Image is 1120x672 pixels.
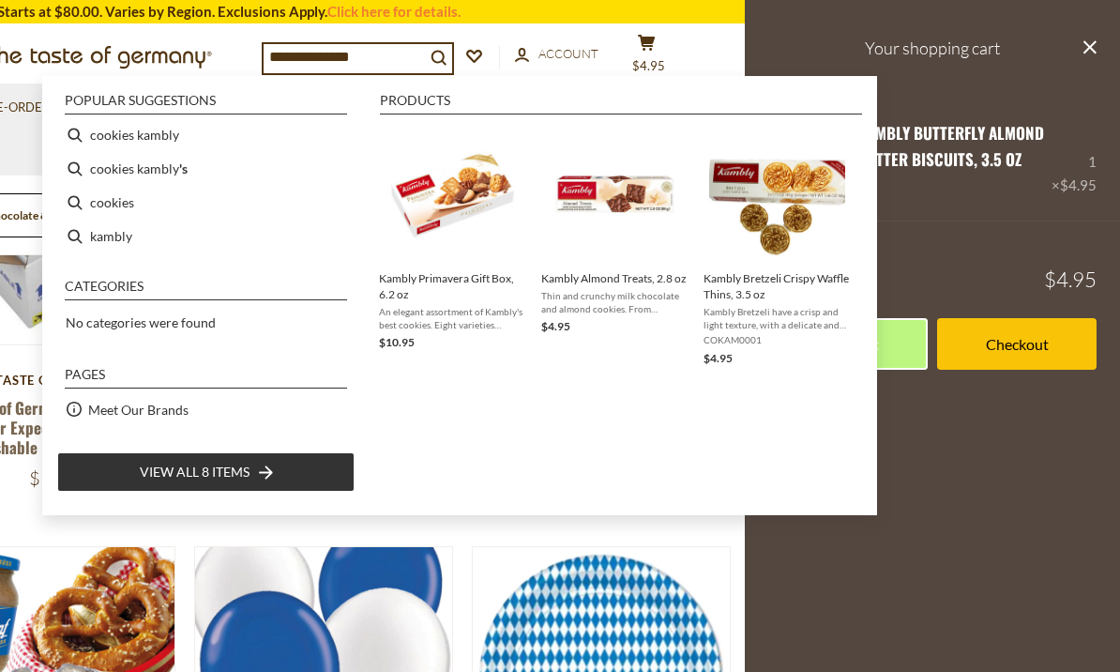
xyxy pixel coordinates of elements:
li: kambly [57,220,355,253]
li: Pages [65,368,347,389]
li: Products [380,94,862,115]
div: Instant Search Results [42,76,877,515]
span: $10.95 [379,335,415,349]
li: Kambly Almond Treats, 2.8 oz [534,118,696,375]
li: cookies kambly's [57,152,355,186]
b: 's [179,158,188,179]
span: Kambly Primavera Gift Box, 6.2 oz [379,270,526,302]
a: Kambly Butterfly Almond Butter Biscuits, 3.5 oz [857,121,1044,171]
a: Meet Our Brands [88,399,189,420]
a: Checkout [937,318,1097,370]
li: Kambly Primavera Gift Box, 6.2 oz [371,118,534,375]
span: An elegant assortment of Kambly's best cookies. Eight varieties included. Perfect for holiday gif... [379,305,526,331]
li: Categories [65,280,347,300]
span: $4.95 [1044,269,1097,290]
li: cookies kambly [57,118,355,152]
span: $4.95 [704,351,733,365]
span: $4.95 [632,58,665,73]
span: No categories were found [66,314,216,330]
li: cookies [57,186,355,220]
a: Kambly Primavera Gift Box, 6.2 ozAn elegant assortment of Kambly's best cookies. Eight varieties ... [379,126,526,368]
a: Account [515,44,598,65]
span: Kambly Bretzeli Crispy Waffle Thins, 3.5 oz [704,270,851,302]
button: $4.95 [618,34,674,81]
a: Kambly Bretzeli Crispy Waffle Thins, 3.5 ozKambly Bretzeli have a crisp and light texture, with a... [704,126,851,368]
div: 1 × [1052,120,1097,197]
span: COKAM0001 [704,333,851,346]
span: $4.95 [541,319,570,333]
span: View all 8 items [140,462,250,482]
span: Kambly Bretzeli have a crisp and light texture, with a delicate and buttery flavor that is enhanc... [704,305,851,331]
span: $15 [29,466,63,490]
span: $4.95 [1060,176,1097,193]
li: Kambly Bretzeli Crispy Waffle Thins, 3.5 oz [696,118,858,375]
li: View all 8 items [57,452,355,492]
span: Thin and crunchy milk chocolate and almond cookies. From [GEOGRAPHIC_DATA], the No.1 biscuit bran... [541,289,689,315]
li: Popular suggestions [65,94,347,115]
li: Meet Our Brands [57,392,355,426]
a: Kambly Almond TreatsKambly Almond Treats, 2.8 ozThin and crunchy milk chocolate and almond cookie... [541,126,689,368]
span: Account [538,46,598,61]
img: Kambly Almond Treats [547,126,683,262]
span: Kambly Almond Treats, 2.8 oz [541,270,689,286]
a: Click here for details. [327,3,461,20]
